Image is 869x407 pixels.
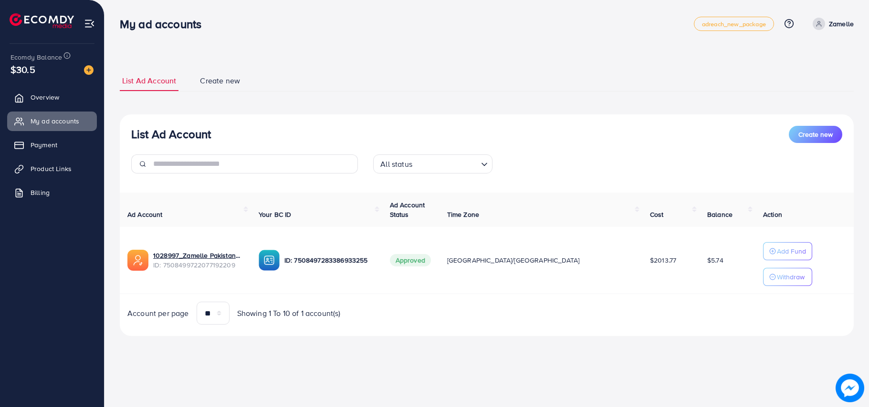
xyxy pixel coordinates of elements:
[153,251,243,260] a: 1028997_Zamelle Pakistan_1748208831279
[447,255,580,265] span: [GEOGRAPHIC_DATA]/[GEOGRAPHIC_DATA]
[259,250,280,271] img: ic-ba-acc.ded83a64.svg
[7,88,97,107] a: Overview
[702,21,766,27] span: adreach_new_package
[7,135,97,154] a: Payment
[7,112,97,131] a: My ad accounts
[789,126,842,143] button: Create new
[694,17,774,31] a: adreach_new_package
[200,75,240,86] span: Create new
[707,255,723,265] span: $5.74
[10,52,62,62] span: Ecomdy Balance
[763,210,782,219] span: Action
[447,210,479,219] span: Time Zone
[153,260,243,270] span: ID: 7508499722077192209
[373,154,492,173] div: Search for option
[650,210,664,219] span: Cost
[809,18,854,30] a: Zamelle
[31,116,79,126] span: My ad accounts
[127,308,189,319] span: Account per page
[259,210,292,219] span: Your BC ID
[127,210,163,219] span: Ad Account
[84,65,94,75] img: image
[122,75,176,86] span: List Ad Account
[763,268,812,286] button: Withdraw
[31,164,72,173] span: Product Links
[10,13,74,28] img: logo
[777,271,805,283] p: Withdraw
[127,250,148,271] img: ic-ads-acc.e4c84228.svg
[650,255,676,265] span: $2013.77
[836,374,864,402] img: image
[378,157,414,171] span: All status
[31,92,59,102] span: Overview
[284,254,375,266] p: ID: 7508497283386933255
[390,254,431,266] span: Approved
[131,127,211,141] h3: List Ad Account
[153,251,243,270] div: <span class='underline'>1028997_Zamelle Pakistan_1748208831279</span></br>7508499722077192209
[798,130,833,139] span: Create new
[7,159,97,178] a: Product Links
[829,18,854,30] p: Zamelle
[31,188,50,197] span: Billing
[31,140,57,150] span: Payment
[7,183,97,202] a: Billing
[707,210,733,219] span: Balance
[415,155,477,171] input: Search for option
[237,308,341,319] span: Showing 1 To 10 of 1 account(s)
[120,17,209,31] h3: My ad accounts
[84,18,95,29] img: menu
[390,200,425,219] span: Ad Account Status
[763,242,812,260] button: Add Fund
[10,62,35,76] span: $30.5
[777,245,806,257] p: Add Fund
